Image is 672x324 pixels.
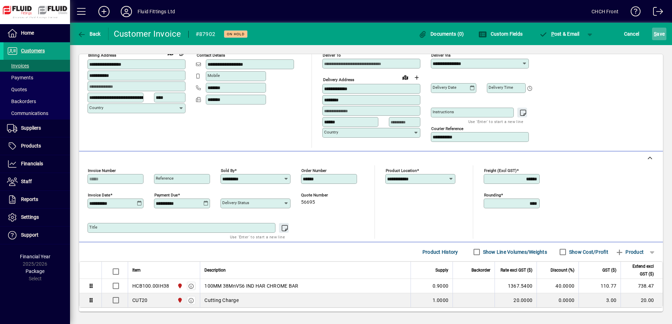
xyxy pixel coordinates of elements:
mat-label: Reference [156,176,174,181]
mat-label: Product location [386,168,417,173]
a: Staff [3,173,70,190]
mat-label: Sold by [221,168,234,173]
mat-label: Delivery status [222,200,249,205]
span: ost & Email [539,31,580,37]
span: Product History [422,246,458,258]
button: Choose address [411,72,422,83]
button: Product [612,246,647,258]
div: 20.0000 [499,297,532,304]
button: Cancel [622,28,641,40]
mat-hint: Use 'Enter' to start a new line [468,117,523,125]
span: Invoices [7,63,29,69]
span: ave [654,28,665,39]
span: Reports [21,196,38,202]
mat-label: Courier Reference [431,126,463,131]
span: Suppliers [21,125,41,131]
button: Product History [420,246,461,258]
div: 1367.5400 [499,282,532,289]
mat-label: Deliver via [431,53,450,58]
span: Package [26,268,44,274]
span: 100MM 38MnVS6 IND HAR CHROME BAR [204,282,298,289]
span: 0.9000 [433,282,449,289]
a: Products [3,137,70,155]
span: Back [77,31,101,37]
a: Quotes [3,84,70,95]
span: Financials [21,161,43,166]
mat-label: Instructions [433,109,454,114]
span: Cutting Charge [204,297,239,304]
td: 0.0000 [537,293,579,307]
span: Extend excl GST ($) [625,262,654,278]
span: Cancel [624,28,639,39]
span: GST ($) [602,266,616,274]
label: Show Line Volumes/Weights [482,249,547,255]
button: Copy to Delivery address [176,48,187,59]
a: View on map [165,47,176,58]
span: Custom Fields [478,31,523,37]
span: Customers [21,48,45,53]
app-page-header-button: Back [70,28,108,40]
span: Description [204,266,226,274]
span: S [654,31,657,37]
a: Payments [3,72,70,84]
span: Quotes [7,87,27,92]
span: Products [21,143,41,149]
a: Home [3,24,70,42]
a: Invoices [3,60,70,72]
mat-label: Deliver To [323,53,341,58]
span: Backorder [471,266,490,274]
span: Communications [7,110,48,116]
button: Back [76,28,103,40]
span: Product [615,246,644,258]
div: HCB100.00IH38 [132,282,169,289]
span: 1.0000 [433,297,449,304]
a: Financials [3,155,70,173]
mat-label: Rounding [484,193,501,197]
a: Backorders [3,95,70,107]
span: Financial Year [20,254,50,259]
div: Fluid Fittings Ltd [138,6,175,17]
label: Show Cost/Profit [568,249,608,255]
mat-label: Country [89,105,103,110]
span: Backorders [7,99,36,104]
span: Home [21,30,34,36]
mat-label: Title [89,225,97,230]
button: Profile [115,5,138,18]
a: Reports [3,191,70,208]
a: Settings [3,209,70,226]
span: Payments [7,75,33,80]
span: 56695 [301,200,315,205]
span: On hold [227,32,245,36]
td: 738.47 [621,279,663,293]
span: Documents (0) [419,31,464,37]
mat-label: Delivery time [489,85,513,90]
td: 110.77 [579,279,621,293]
button: Post & Email [535,28,583,40]
span: Quote number [301,193,343,197]
a: Logout [648,1,663,24]
button: Add [93,5,115,18]
div: CHCH Front [591,6,618,17]
mat-label: Freight (excl GST) [484,168,517,173]
a: Suppliers [3,120,70,137]
td: 20.00 [621,293,663,307]
mat-label: Order number [301,168,327,173]
a: Knowledge Base [625,1,641,24]
span: Settings [21,214,39,220]
button: Custom Fields [477,28,524,40]
mat-label: Delivery date [433,85,456,90]
div: CUT20 [132,297,147,304]
mat-label: Country [324,130,338,135]
mat-label: Payment due [154,193,178,197]
span: Staff [21,179,32,184]
span: CHRISTCHURCH [175,296,183,304]
mat-label: Invoice date [88,193,110,197]
td: 40.0000 [537,279,579,293]
a: View on map [400,72,411,83]
a: Communications [3,107,70,119]
mat-label: Invoice number [88,168,116,173]
span: P [551,31,554,37]
mat-hint: Use 'Enter' to start a new line [230,233,285,241]
a: Support [3,226,70,244]
button: Documents (0) [417,28,466,40]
